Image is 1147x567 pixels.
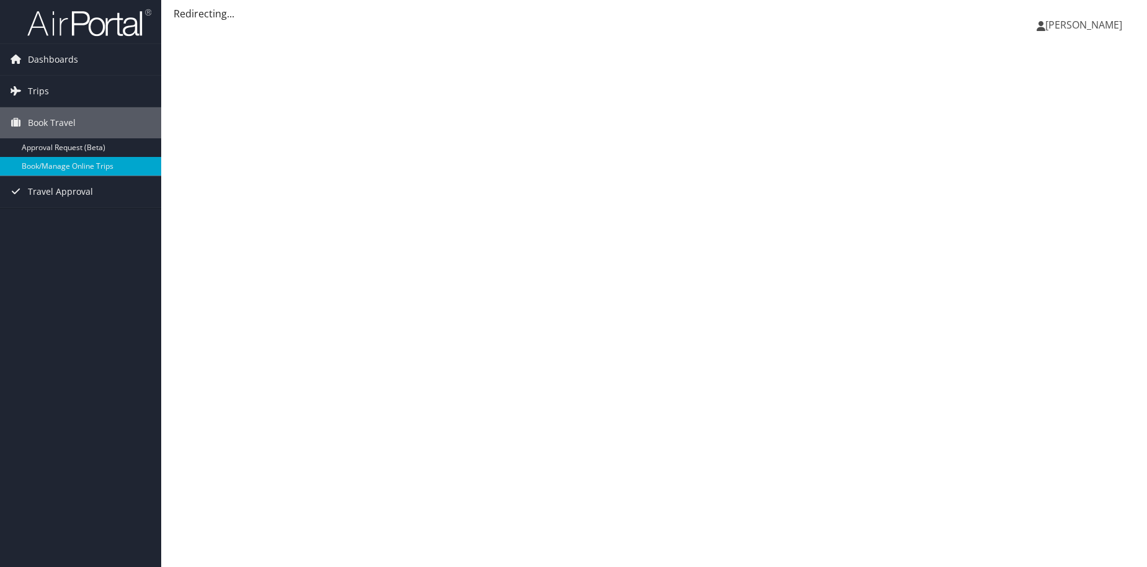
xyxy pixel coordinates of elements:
img: airportal-logo.png [27,8,151,37]
span: [PERSON_NAME] [1045,18,1122,32]
span: Dashboards [28,44,78,75]
div: Redirecting... [174,6,1135,21]
span: Travel Approval [28,176,93,207]
span: Trips [28,76,49,107]
span: Book Travel [28,107,76,138]
a: [PERSON_NAME] [1037,6,1135,43]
